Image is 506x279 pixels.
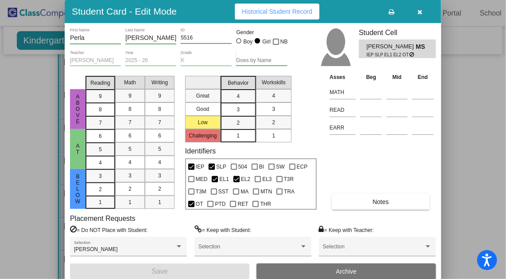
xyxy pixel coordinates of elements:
[196,161,204,172] span: IEP
[215,199,226,209] span: PTD
[74,246,118,252] span: [PERSON_NAME]
[276,161,284,172] span: SW
[158,198,161,206] span: 1
[128,145,132,153] span: 5
[158,172,161,180] span: 3
[330,103,356,117] input: assessment
[260,199,271,209] span: THR
[236,28,287,36] mat-label: Gender
[70,225,148,234] label: = Do NOT Place with Student:
[332,194,429,210] button: Notes
[158,145,161,153] span: 5
[236,58,287,64] input: goes by name
[358,72,384,82] th: Beg
[272,105,275,113] span: 3
[284,186,295,197] span: TRA
[74,94,82,125] span: Above
[158,118,161,126] span: 7
[99,145,102,153] span: 5
[124,79,136,86] span: Math
[272,92,275,100] span: 4
[128,92,132,100] span: 9
[384,72,410,82] th: Mid
[262,79,286,86] span: Workskills
[261,186,272,197] span: MTN
[125,58,176,64] input: year
[237,132,240,140] span: 1
[158,92,161,100] span: 9
[272,118,275,126] span: 2
[99,159,102,167] span: 4
[319,225,374,234] label: = Keep with Teacher:
[99,132,102,140] span: 6
[158,105,161,113] span: 8
[241,186,249,197] span: MA
[243,38,253,46] div: Boy
[262,38,271,46] div: Girl
[128,118,132,126] span: 7
[330,86,356,99] input: assessment
[242,8,312,15] span: Historical Student Record
[218,186,229,197] span: SST
[99,172,102,180] span: 3
[235,4,319,20] button: Historical Student Record
[237,92,240,100] span: 4
[181,58,232,64] input: grade
[99,119,102,127] span: 7
[373,198,389,205] span: Notes
[158,158,161,166] span: 4
[196,186,206,197] span: T3M
[72,6,177,17] h3: Student Card - Edit Mode
[280,36,288,47] span: NB
[237,199,248,209] span: RET
[128,185,132,193] span: 2
[181,35,232,41] input: Enter ID
[238,161,247,172] span: 504
[366,42,416,51] span: [PERSON_NAME]
[128,105,132,113] span: 8
[259,161,264,172] span: BI
[228,79,249,87] span: Behavior
[90,79,110,87] span: Reading
[219,174,229,185] span: EL1
[74,143,82,155] span: At
[195,225,251,234] label: = Keep with Student:
[416,42,428,51] span: MS
[152,267,167,275] span: Save
[359,28,436,37] h3: Student Cell
[158,185,161,193] span: 2
[297,161,308,172] span: ECP
[74,173,82,204] span: Below
[327,72,358,82] th: Asses
[99,92,102,100] span: 9
[237,119,240,127] span: 2
[128,172,132,180] span: 3
[128,132,132,140] span: 6
[241,174,250,185] span: EL2
[185,147,216,155] label: Identifiers
[99,106,102,114] span: 8
[284,174,294,185] span: T3R
[262,174,272,185] span: EL3
[216,161,226,172] span: SLP
[237,106,240,114] span: 3
[128,198,132,206] span: 1
[272,132,275,140] span: 1
[70,58,121,64] input: teacher
[70,214,136,223] label: Placement Requests
[336,268,357,275] span: Archive
[99,198,102,206] span: 1
[366,51,409,58] span: IEP SLP EL1 EL2 OT
[196,174,208,185] span: MED
[152,79,168,86] span: Writing
[99,185,102,193] span: 2
[158,132,161,140] span: 6
[196,199,203,209] span: OT
[410,72,436,82] th: End
[128,158,132,166] span: 4
[330,121,356,134] input: assessment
